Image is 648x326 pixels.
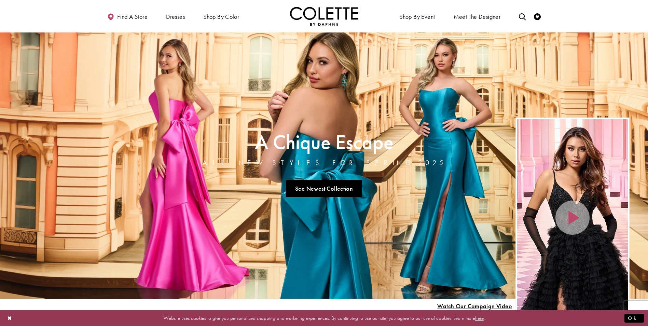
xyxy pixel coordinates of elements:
[532,7,542,26] a: Check Wishlist
[164,7,187,26] span: Dresses
[452,7,502,26] a: Meet the designer
[454,13,501,20] span: Meet the designer
[4,312,16,324] button: Close Dialog
[624,314,644,322] button: Submit Dialog
[437,303,512,310] span: Play Slide #15 Video
[398,7,437,26] span: Shop By Event
[517,7,527,26] a: Toggle search
[106,7,149,26] a: Find a store
[203,13,239,20] span: Shop by color
[201,177,448,200] ul: Slider Links
[399,13,435,20] span: Shop By Event
[202,7,241,26] span: Shop by color
[290,7,358,26] img: Colette by Daphne
[475,314,484,321] a: here
[286,180,362,197] a: See Newest Collection A Chique Escape All New Styles For Spring 2025
[49,313,599,323] p: Website uses cookies to give you personalized shopping and marketing experiences. By continuing t...
[166,13,185,20] span: Dresses
[290,7,358,26] a: Visit Home Page
[117,13,148,20] span: Find a store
